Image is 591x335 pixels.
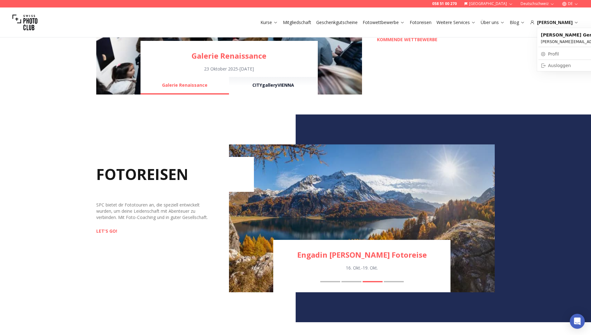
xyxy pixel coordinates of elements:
a: Galerie Renaissance [141,51,318,61]
h2: FOTOREISEN [96,157,254,192]
button: Geschenkgutscheine [314,18,360,27]
a: Weitere Services [436,19,476,26]
button: Über uns [478,18,507,27]
button: Galerie Renaissance [141,77,229,95]
button: Blog [507,18,527,27]
a: Engadin [PERSON_NAME] Fotoreise [273,250,450,260]
button: Mitgliedschaft [280,18,314,27]
button: Fotowettbewerbe [360,18,407,27]
button: Weitere Services [434,18,478,27]
a: KOMMENDE WETTBEWERBE [377,36,437,43]
a: Blog [510,19,525,26]
div: 3 / 4 [229,144,495,292]
button: Fotoreisen [407,18,434,27]
button: CITYgalleryVIENNA [229,77,317,95]
a: Geschenkgutscheine [316,19,358,26]
span: SPC bietet dir Fototouren an, die speziell entwickelt wurden, um deine Leidenschaft mit Abenteuer... [96,202,208,220]
img: Swiss photo club [12,10,37,35]
button: Kurse [258,18,280,27]
a: Kurse [260,19,278,26]
a: 058 51 00 270 [432,1,457,6]
img: Engadin Herbst Fotoreise [229,144,495,292]
a: LET'S GO! [96,228,117,234]
a: Über uns [481,19,505,26]
div: 16. Okt. - 19. Okt. [273,265,450,271]
div: [PERSON_NAME] [530,19,579,26]
a: Fotoreisen [410,19,431,26]
div: 23 Oktober 2025 - [DATE] [141,66,318,72]
a: Fotowettbewerbe [363,19,405,26]
div: Open Intercom Messenger [570,314,585,329]
a: Mitgliedschaft [283,19,311,26]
